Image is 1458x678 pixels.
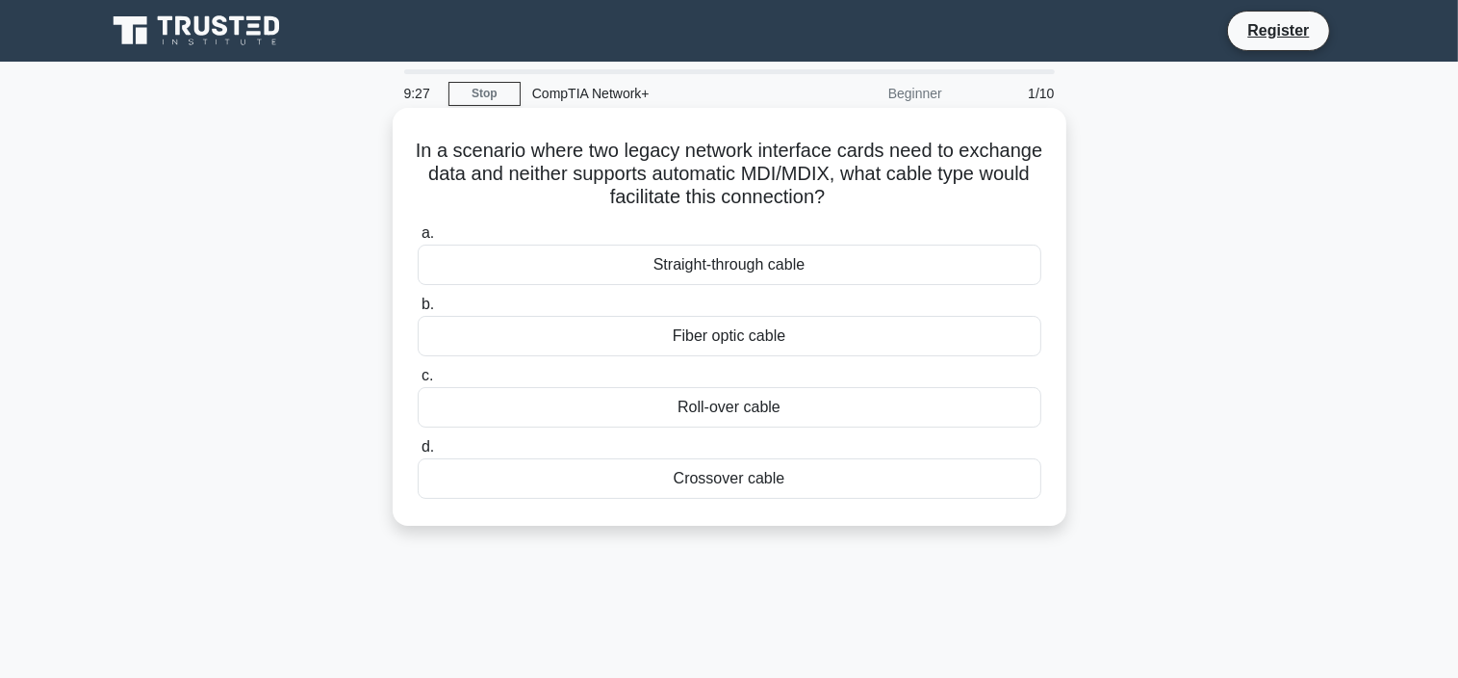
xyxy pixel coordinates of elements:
span: c. [422,367,433,383]
span: a. [422,224,434,241]
div: Beginner [785,74,954,113]
a: Register [1236,18,1320,42]
div: Straight-through cable [418,245,1041,285]
span: b. [422,296,434,312]
span: d. [422,438,434,455]
div: Fiber optic cable [418,316,1041,356]
h5: In a scenario where two legacy network interface cards need to exchange data and neither supports... [416,139,1043,210]
div: CompTIA Network+ [521,74,785,113]
a: Stop [448,82,521,106]
div: Crossover cable [418,458,1041,499]
div: 1/10 [954,74,1066,113]
div: Roll-over cable [418,387,1041,428]
div: 9:27 [393,74,448,113]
